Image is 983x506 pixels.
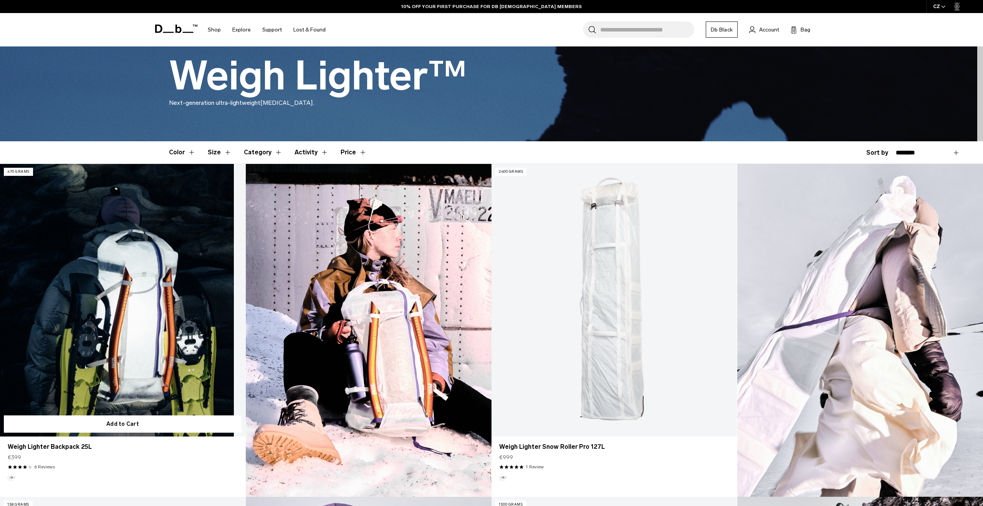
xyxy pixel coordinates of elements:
button: Toggle Filter [169,141,195,164]
button: Toggle Filter [244,141,282,164]
span: [MEDICAL_DATA]. [260,99,314,106]
button: Add to Cart [4,415,242,433]
button: Aurora [499,474,506,481]
button: Toggle Filter [295,141,328,164]
button: Bag [791,25,810,34]
button: Toggle Filter [208,141,232,164]
button: Toggle Price [341,141,367,164]
span: Account [759,26,779,34]
a: 6 reviews [34,463,55,470]
span: €399 [8,453,21,461]
a: Shop [208,16,221,43]
span: Bag [801,26,810,34]
h1: Weigh Lighter™ [169,54,467,98]
a: Db Black [706,21,738,38]
a: Weigh Lighter Backpack 25L [8,442,238,451]
img: Content block image [737,164,983,497]
a: Support [262,16,282,43]
img: Content block image [246,164,491,497]
p: 2400 grams [495,168,526,176]
a: 1 reviews [526,463,544,470]
a: Account [749,25,779,34]
button: Aurora [8,474,15,481]
p: 470 grams [4,168,33,176]
a: Explore [232,16,251,43]
a: Weigh Lighter Snow Roller Pro 127L [491,164,737,437]
a: 10% OFF YOUR FIRST PURCHASE FOR DB [DEMOGRAPHIC_DATA] MEMBERS [401,3,582,10]
nav: Main Navigation [202,13,331,46]
a: Weigh Lighter Snow Roller Pro 127L [499,442,729,451]
span: Next-generation ultra-lightweight [169,99,260,106]
a: Lost & Found [293,16,326,43]
span: €999 [499,453,513,461]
